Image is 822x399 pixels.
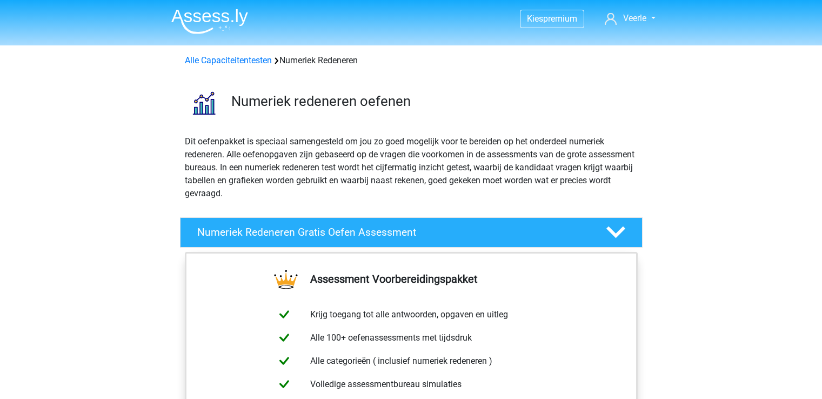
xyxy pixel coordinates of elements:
[181,80,226,126] img: numeriek redeneren
[543,14,577,24] span: premium
[520,11,584,26] a: Kiespremium
[197,226,589,238] h4: Numeriek Redeneren Gratis Oefen Assessment
[185,55,272,65] a: Alle Capaciteitentesten
[600,12,659,25] a: Veerle
[623,13,646,23] span: Veerle
[231,93,634,110] h3: Numeriek redeneren oefenen
[185,135,638,200] p: Dit oefenpakket is speciaal samengesteld om jou zo goed mogelijk voor te bereiden op het onderdee...
[181,54,642,67] div: Numeriek Redeneren
[171,9,248,34] img: Assessly
[176,217,647,248] a: Numeriek Redeneren Gratis Oefen Assessment
[527,14,543,24] span: Kies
